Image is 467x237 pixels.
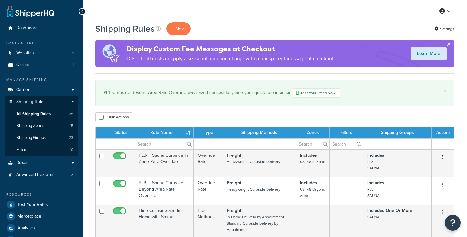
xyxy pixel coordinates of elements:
[227,159,280,165] small: Heavyweight Curbside Delivery
[126,54,335,63] p: Offset tariff costs or apply a seasonal handling charge with a transparent message at checkout.
[5,108,78,120] li: All Shipping Rules
[330,139,363,149] input: Search
[367,207,412,214] strong: Includes One Or More
[5,77,78,82] div: Manage Shipping
[17,214,41,219] span: Marketplace
[367,187,380,199] small: PL3- SAUNA
[5,59,78,71] li: Origins
[135,177,194,205] td: PL3- + Sauna Curbside Beyond Area Rate Override
[5,84,78,96] a: Carriers
[16,160,29,166] span: Boxes
[300,159,325,165] small: US_48 In Zone
[16,87,32,93] span: Carriers
[194,177,223,205] td: Override Rate
[5,169,78,181] a: Advanced Features 3
[293,88,340,98] a: Test Your Rates Now!
[5,144,78,156] li: Filters
[135,149,194,177] td: PL3- + Sauna Curbside In Zone Rate Override
[227,214,284,233] small: In Home Delivery by Appointment Standard Curbside Delivery by Appointment
[367,180,384,186] strong: Includes
[5,108,78,120] a: All Shipping Rules 35
[71,172,74,178] span: 3
[300,187,325,199] small: US_48 Beyond Areas
[194,149,223,177] td: Override Rate
[5,169,78,181] li: Advanced Features
[5,199,78,210] a: Test Your Rates
[300,152,317,159] strong: Includes
[16,172,55,178] span: Advanced Features
[367,152,384,159] strong: Includes
[5,144,78,156] a: Filters 10
[300,180,317,186] strong: Includes
[70,147,73,153] span: 10
[296,139,329,149] input: Search
[17,202,48,207] span: Test Your Rates
[367,214,380,220] small: SAUNA
[5,120,78,132] a: Shipping Zones 15
[5,22,78,34] a: Dashboard
[95,112,132,122] button: Bulk Actions
[5,222,78,234] a: Analytics
[367,159,380,171] small: PL3- SAUNA
[16,50,34,56] span: Websites
[104,88,446,98] div: PL1- Curbside Beyond Area Rate Override was saved successfully. See your quick rule in action
[434,24,454,33] a: Settings
[95,40,126,67] img: duties-banner-06bc72dcb5fe05cb3f9472aba00be2ae8eb53ab6f0d8bb03d382ba314ac3c341.png
[17,123,44,128] span: Shipping Zones
[5,47,78,59] li: Websites
[5,211,78,222] a: Marketplace
[296,127,330,138] th: Zones
[445,215,461,231] button: Open Resource Center
[95,23,155,35] h1: Shipping Rules
[432,127,454,138] th: Actions
[330,127,363,138] th: Filters
[194,127,223,138] th: Type
[443,88,446,93] a: ×
[5,96,78,156] li: Shipping Rules
[16,99,46,105] span: Shipping Rules
[16,25,38,31] span: Dashboard
[5,96,78,108] a: Shipping Rules
[17,135,46,141] span: Shipping Groups
[227,180,241,186] strong: Freight
[16,62,30,68] span: Origins
[108,127,135,138] th: Status
[69,135,73,141] span: 23
[5,120,78,132] li: Shipping Zones
[126,44,335,54] h4: Display Custom Fee Messages at Checkout
[227,152,241,159] strong: Freight
[7,5,54,17] a: ShipperHQ Home
[227,207,241,214] strong: Freight
[17,111,51,117] span: All Shipping Rules
[363,127,432,138] th: Shipping Groups
[72,50,74,56] span: 1
[223,127,296,138] th: Shipping Methods
[70,123,73,128] span: 15
[5,132,78,144] li: Shipping Groups
[5,47,78,59] a: Websites 1
[5,59,78,71] a: Origins 1
[69,111,73,117] span: 35
[17,147,27,153] span: Filters
[5,40,78,46] div: Basic Setup
[227,187,280,192] small: Heavyweight Curbside Delivery
[135,139,193,149] input: Search
[411,47,447,60] a: Learn More
[135,127,194,138] th: Rule Name : activate to sort column ascending
[166,22,191,35] p: + New
[72,62,74,68] span: 1
[17,226,35,231] span: Analytics
[5,132,78,144] a: Shipping Groups 23
[5,157,78,169] a: Boxes
[5,192,78,197] div: Resources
